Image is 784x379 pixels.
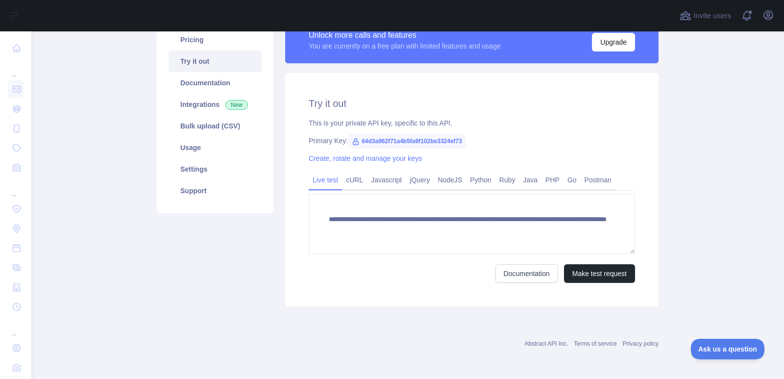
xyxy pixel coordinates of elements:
span: New [225,100,248,110]
a: PHP [541,172,563,188]
a: jQuery [406,172,434,188]
a: Integrations New [169,94,262,115]
a: Create, rotate and manage your keys [309,154,422,162]
a: Privacy policy [623,340,659,347]
a: cURL [342,172,367,188]
a: Abstract API Inc. [525,340,568,347]
div: ... [8,178,24,198]
a: Ruby [495,172,519,188]
a: Go [563,172,581,188]
a: Documentation [169,72,262,94]
div: Primary Key: [309,136,635,146]
div: You are currently on a free plan with limited features and usage [309,41,501,51]
h2: Try it out [309,97,635,110]
a: Pricing [169,29,262,51]
a: Python [466,172,495,188]
span: 64d3a962f71a4b5fa9f102be3324ef73 [348,134,466,149]
a: Terms of service [574,340,616,347]
a: Live test [309,172,342,188]
div: ... [8,59,24,78]
a: Documentation [495,264,558,283]
a: Postman [581,172,615,188]
button: Upgrade [592,33,635,51]
a: Javascript [367,172,406,188]
a: Bulk upload (CSV) [169,115,262,137]
iframe: Toggle Customer Support [691,339,764,359]
a: Try it out [169,51,262,72]
a: NodeJS [434,172,466,188]
div: This is your private API key, specific to this API. [309,118,635,128]
button: Make test request [564,264,635,283]
span: Invite users [693,10,731,22]
a: Usage [169,137,262,158]
div: Unlock more calls and features [309,29,501,41]
a: Support [169,180,262,202]
div: ... [8,318,24,337]
a: Java [519,172,542,188]
a: Settings [169,158,262,180]
button: Invite users [678,8,733,24]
